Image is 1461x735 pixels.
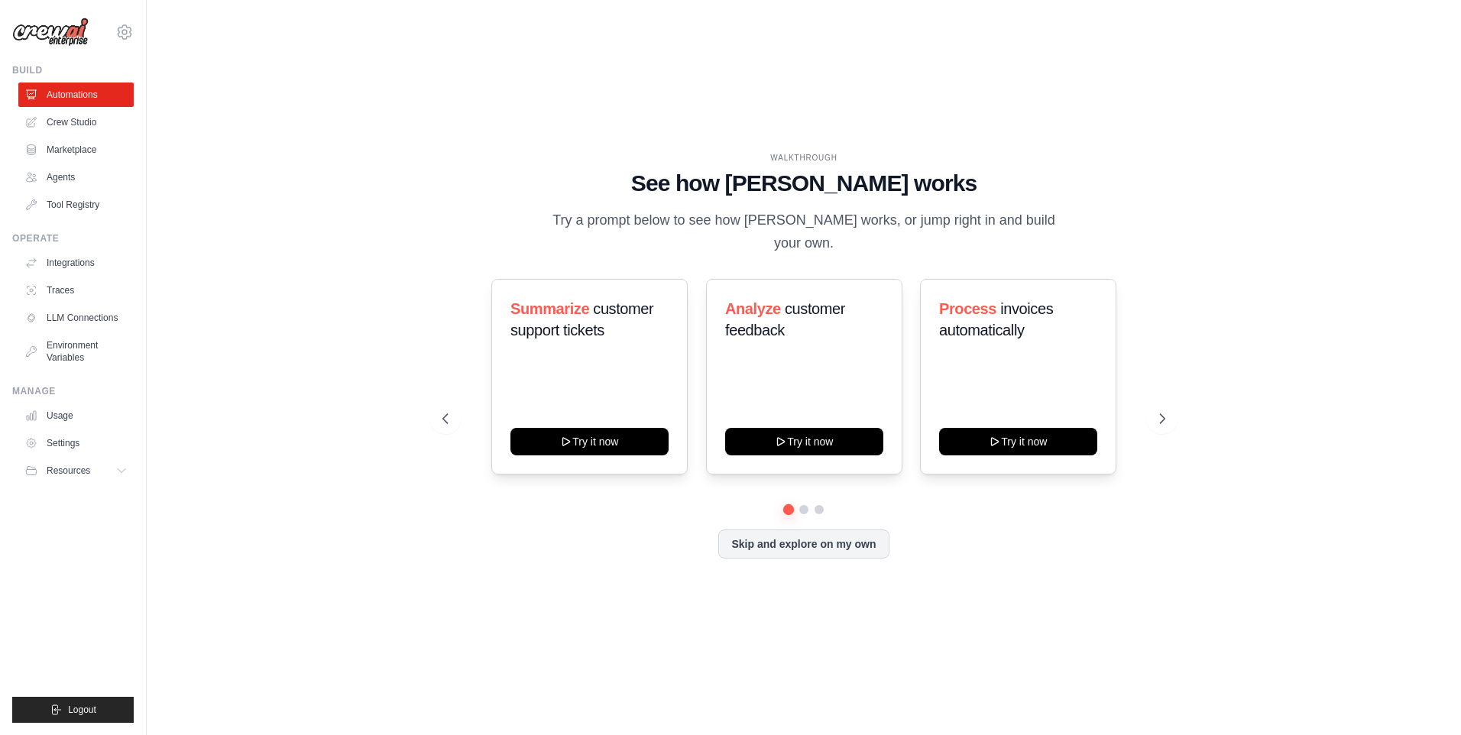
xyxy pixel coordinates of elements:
h1: See how [PERSON_NAME] works [442,170,1165,197]
button: Logout [12,697,134,723]
a: Settings [18,431,134,455]
div: WALKTHROUGH [442,152,1165,164]
div: Manage [12,385,134,397]
a: Crew Studio [18,110,134,134]
button: Resources [18,458,134,483]
button: Skip and explore on my own [718,529,889,559]
span: Resources [47,465,90,477]
a: Traces [18,278,134,303]
div: Build [12,64,134,76]
button: Try it now [510,428,669,455]
span: Process [939,300,996,317]
a: LLM Connections [18,306,134,330]
a: Marketplace [18,138,134,162]
button: Try it now [939,428,1097,455]
span: Summarize [510,300,589,317]
span: Logout [68,704,96,716]
a: Environment Variables [18,333,134,370]
div: Operate [12,232,134,244]
img: Logo [12,18,89,47]
span: customer feedback [725,300,845,338]
a: Tool Registry [18,193,134,217]
a: Automations [18,83,134,107]
span: Analyze [725,300,781,317]
span: invoices automatically [939,300,1053,338]
p: Try a prompt below to see how [PERSON_NAME] works, or jump right in and build your own. [547,209,1061,254]
button: Try it now [725,428,883,455]
a: Agents [18,165,134,189]
a: Integrations [18,251,134,275]
a: Usage [18,403,134,428]
span: customer support tickets [510,300,653,338]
